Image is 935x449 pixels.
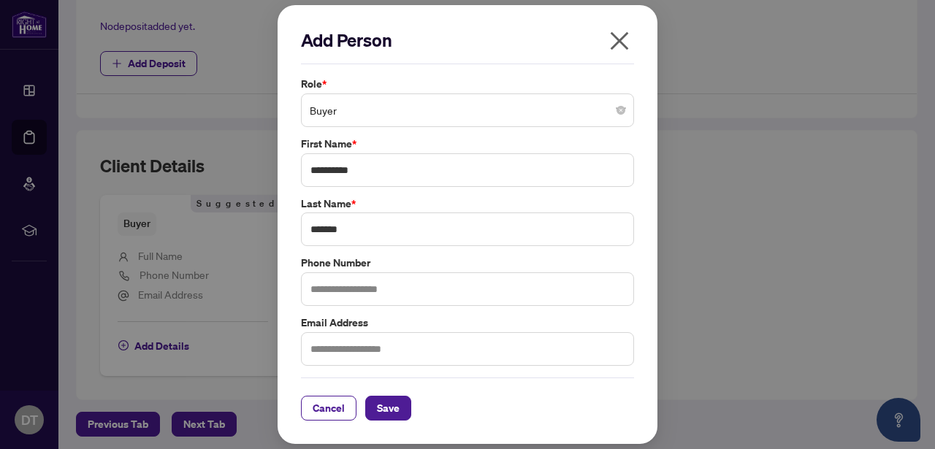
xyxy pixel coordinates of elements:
[365,396,411,421] button: Save
[301,196,634,212] label: Last Name
[301,255,634,271] label: Phone Number
[608,29,631,53] span: close
[301,28,634,52] h2: Add Person
[301,315,634,331] label: Email Address
[617,106,625,115] span: close-circle
[301,136,634,152] label: First Name
[313,396,345,420] span: Cancel
[301,396,356,421] button: Cancel
[310,96,625,124] span: Buyer
[377,396,400,420] span: Save
[301,76,634,92] label: Role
